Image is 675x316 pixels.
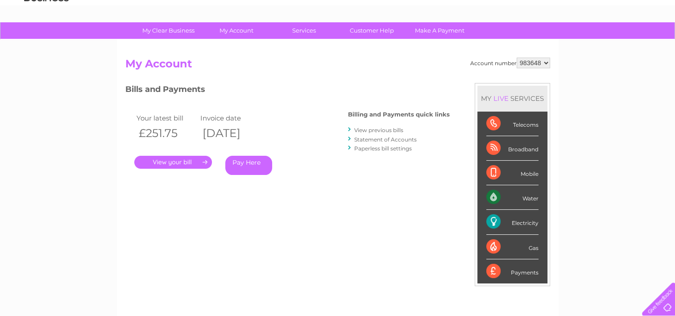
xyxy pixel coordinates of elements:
[24,23,69,50] img: logo.png
[335,22,409,39] a: Customer Help
[354,136,417,143] a: Statement of Accounts
[267,22,341,39] a: Services
[403,22,476,39] a: Make A Payment
[134,156,212,169] a: .
[486,210,538,234] div: Electricity
[616,38,638,45] a: Contact
[486,259,538,283] div: Payments
[470,58,550,68] div: Account number
[127,5,549,43] div: Clear Business is a trading name of Verastar Limited (registered in [GEOGRAPHIC_DATA] No. 3667643...
[354,145,412,152] a: Paperless bill settings
[540,38,560,45] a: Energy
[486,185,538,210] div: Water
[354,127,403,133] a: View previous bills
[486,136,538,161] div: Broadband
[134,112,199,124] td: Your latest bill
[198,112,262,124] td: Invoice date
[565,38,592,45] a: Telecoms
[225,156,272,175] a: Pay Here
[199,22,273,39] a: My Account
[518,38,535,45] a: Water
[646,38,667,45] a: Log out
[125,83,450,99] h3: Bills and Payments
[507,4,568,16] a: 0333 014 3131
[134,124,199,142] th: £251.75
[348,111,450,118] h4: Billing and Payments quick links
[198,124,262,142] th: [DATE]
[486,235,538,259] div: Gas
[486,112,538,136] div: Telecoms
[597,38,610,45] a: Blog
[125,58,550,75] h2: My Account
[477,86,547,111] div: MY SERVICES
[492,94,510,103] div: LIVE
[132,22,205,39] a: My Clear Business
[486,161,538,185] div: Mobile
